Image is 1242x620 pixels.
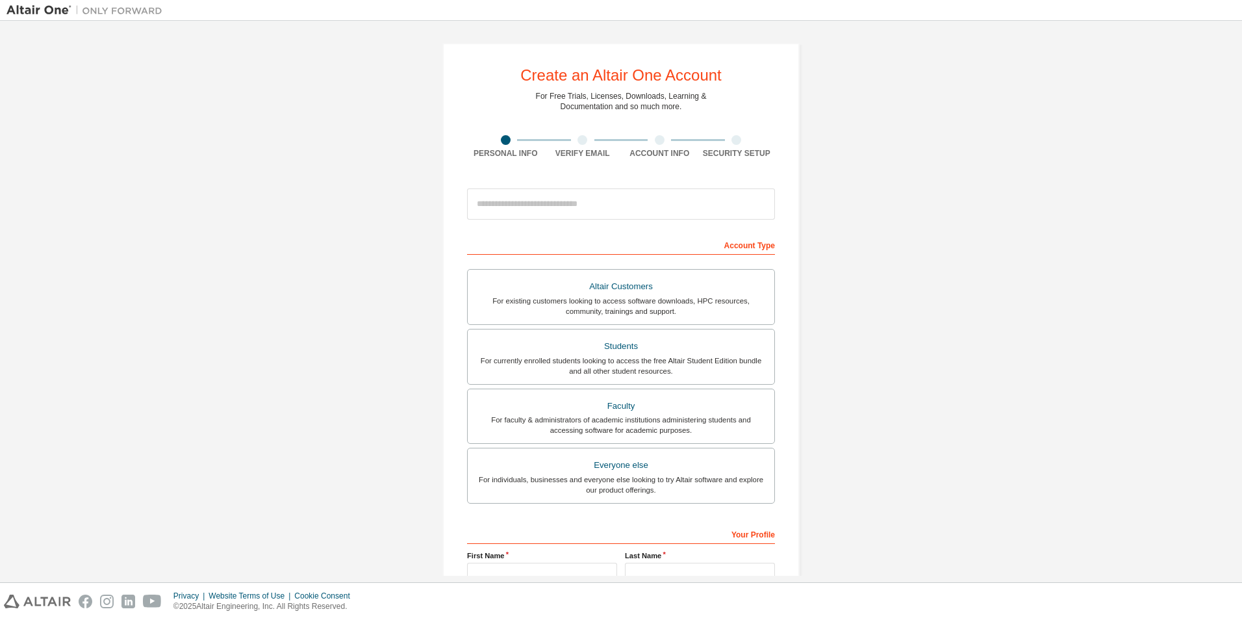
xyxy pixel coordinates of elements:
[475,415,767,435] div: For faculty & administrators of academic institutions administering students and accessing softwa...
[100,595,114,608] img: instagram.svg
[209,591,294,601] div: Website Terms of Use
[173,601,358,612] p: © 2025 Altair Engineering, Inc. All Rights Reserved.
[467,523,775,544] div: Your Profile
[475,456,767,474] div: Everyone else
[143,595,162,608] img: youtube.svg
[121,595,135,608] img: linkedin.svg
[79,595,92,608] img: facebook.svg
[475,337,767,355] div: Students
[467,234,775,255] div: Account Type
[544,148,622,159] div: Verify Email
[467,550,617,561] label: First Name
[625,550,775,561] label: Last Name
[475,474,767,495] div: For individuals, businesses and everyone else looking to try Altair software and explore our prod...
[520,68,722,83] div: Create an Altair One Account
[475,355,767,376] div: For currently enrolled students looking to access the free Altair Student Edition bundle and all ...
[467,148,544,159] div: Personal Info
[475,296,767,316] div: For existing customers looking to access software downloads, HPC resources, community, trainings ...
[6,4,169,17] img: Altair One
[621,148,698,159] div: Account Info
[475,278,767,296] div: Altair Customers
[475,397,767,415] div: Faculty
[294,591,357,601] div: Cookie Consent
[4,595,71,608] img: altair_logo.svg
[536,91,707,112] div: For Free Trials, Licenses, Downloads, Learning & Documentation and so much more.
[173,591,209,601] div: Privacy
[698,148,776,159] div: Security Setup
